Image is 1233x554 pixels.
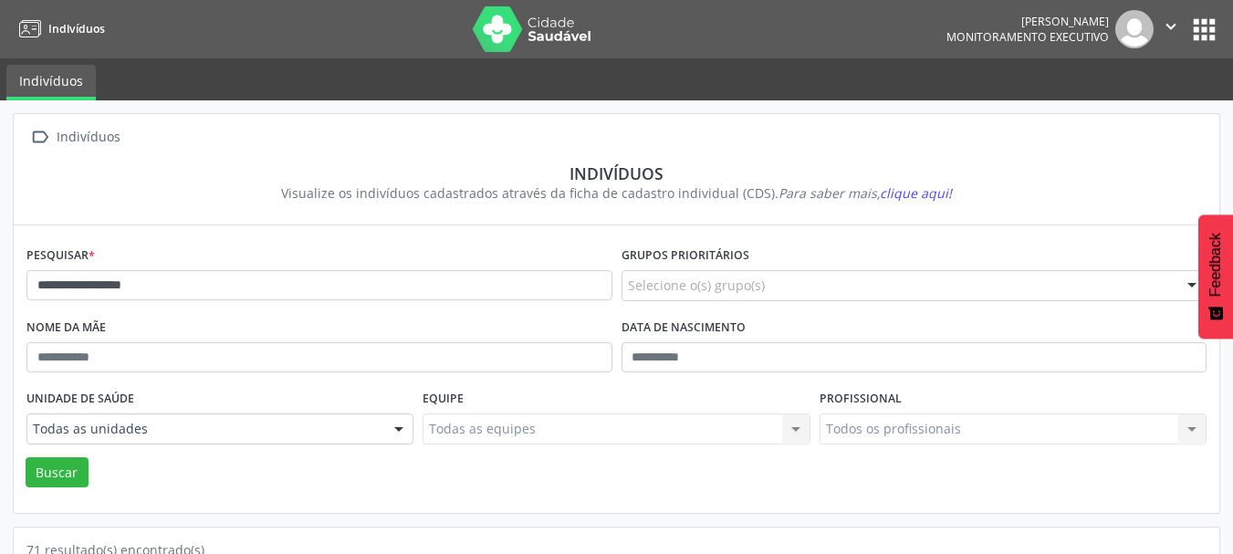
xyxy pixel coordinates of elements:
[26,124,123,151] a:  Indivíduos
[946,29,1109,45] span: Monitoramento Executivo
[26,124,53,151] i: 
[622,242,749,270] label: Grupos prioritários
[6,65,96,100] a: Indivíduos
[622,314,746,342] label: Data de nascimento
[26,314,106,342] label: Nome da mãe
[946,14,1109,29] div: [PERSON_NAME]
[820,385,902,413] label: Profissional
[13,14,105,44] a: Indivíduos
[880,184,952,202] span: clique aqui!
[26,457,89,488] button: Buscar
[1188,14,1220,46] button: apps
[26,242,95,270] label: Pesquisar
[423,385,464,413] label: Equipe
[48,21,105,37] span: Indivíduos
[39,163,1194,183] div: Indivíduos
[33,420,376,438] span: Todas as unidades
[1154,10,1188,48] button: 
[778,184,952,202] i: Para saber mais,
[628,276,765,295] span: Selecione o(s) grupo(s)
[1207,233,1224,297] span: Feedback
[39,183,1194,203] div: Visualize os indivíduos cadastrados através da ficha de cadastro individual (CDS).
[53,124,123,151] div: Indivíduos
[1198,214,1233,339] button: Feedback - Mostrar pesquisa
[1115,10,1154,48] img: img
[1161,16,1181,37] i: 
[26,385,134,413] label: Unidade de saúde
